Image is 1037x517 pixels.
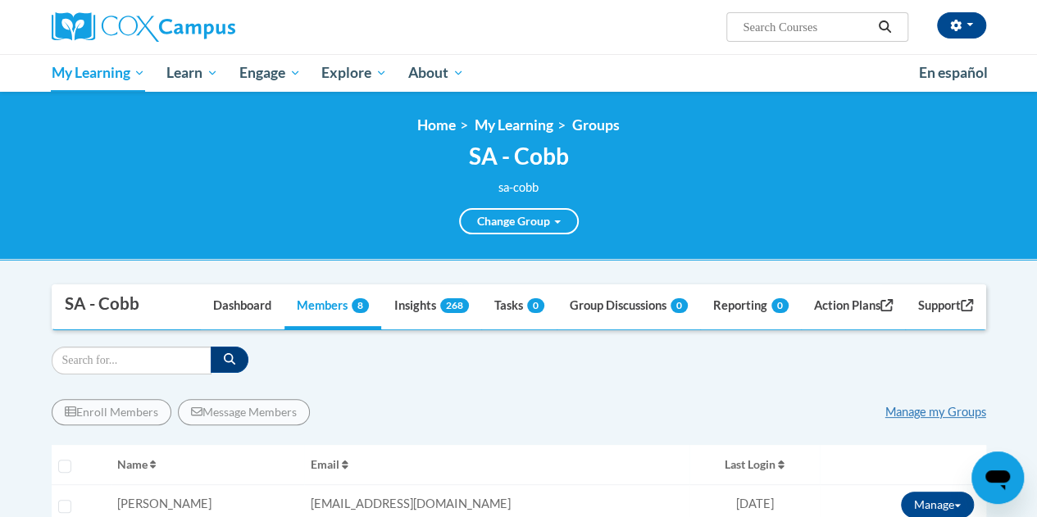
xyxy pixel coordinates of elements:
span: About [408,63,464,83]
a: Reporting0 [701,285,801,329]
span: 0 [527,298,544,313]
div: sa-cobb [437,179,601,197]
span: Name [117,457,148,471]
span: [PERSON_NAME] [117,497,211,510]
span: [EMAIL_ADDRESS][DOMAIN_NAME] [311,497,511,510]
iframe: Button to launch messaging window, conversation in progress [971,451,1024,504]
a: Dashboard [201,285,284,329]
button: Enroll Members [52,399,171,425]
a: Insights268 [382,285,481,329]
a: Groups [572,116,620,134]
span: 0 [671,298,688,313]
a: Action Plans [802,285,905,329]
button: Message Members [178,399,310,425]
button: Search [211,347,248,373]
input: Select all users [58,460,71,473]
span: My Learning [51,63,145,83]
div: Main menu [39,54,998,92]
a: En español [908,56,998,90]
a: Explore [311,54,398,92]
span: Last Login [725,457,775,471]
button: Last Login [696,451,814,478]
div: SA - Cobb [65,293,139,314]
a: My Learning [41,54,157,92]
span: 8 [352,298,369,313]
span: 268 [440,298,469,313]
a: Home [417,116,456,134]
a: Support [906,285,985,329]
span: Engage [239,63,301,83]
a: Change Group [459,208,579,234]
span: Explore [321,63,387,83]
span: Learn [166,63,218,83]
button: Account Settings [937,12,986,39]
span: En español [919,64,988,81]
a: Manage my Groups [885,405,986,419]
button: Email [311,451,682,478]
span: 0 [771,298,789,313]
img: Cox Campus [52,12,235,42]
button: Name [117,451,298,478]
a: Members8 [284,285,381,329]
a: Learn [156,54,229,92]
input: Search [52,347,211,374]
span: Email [311,457,339,471]
span: [DATE] [735,497,773,510]
button: Search [872,17,897,37]
input: Search Courses [741,17,872,37]
a: Engage [229,54,312,92]
input: Select learner [58,500,71,513]
a: About [398,54,475,92]
a: Tasks0 [482,285,557,329]
a: Group Discussions0 [557,285,700,329]
h2: SA - Cobb [437,143,601,170]
a: My Learning [475,116,553,134]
